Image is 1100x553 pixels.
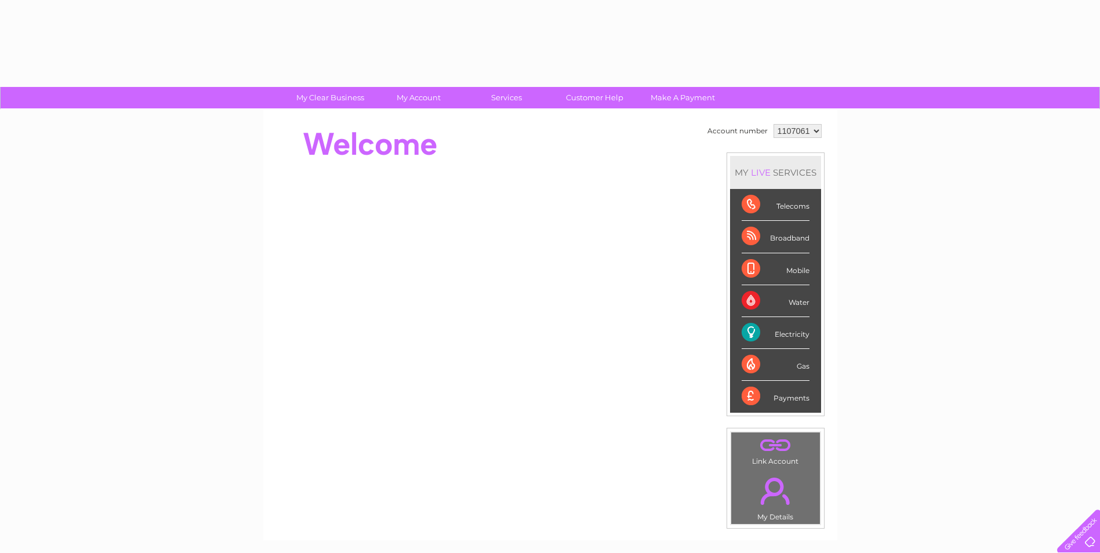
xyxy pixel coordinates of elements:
div: Payments [742,381,809,412]
td: My Details [731,468,821,525]
div: LIVE [749,167,773,178]
a: My Clear Business [282,87,378,108]
a: . [734,471,817,511]
div: Mobile [742,253,809,285]
a: Customer Help [547,87,642,108]
a: Services [459,87,554,108]
a: . [734,435,817,456]
div: MY SERVICES [730,156,821,189]
td: Account number [705,121,771,141]
div: Electricity [742,317,809,349]
div: Telecoms [742,189,809,221]
div: Water [742,285,809,317]
td: Link Account [731,432,821,468]
div: Gas [742,349,809,381]
a: My Account [371,87,466,108]
a: Make A Payment [635,87,731,108]
div: Broadband [742,221,809,253]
